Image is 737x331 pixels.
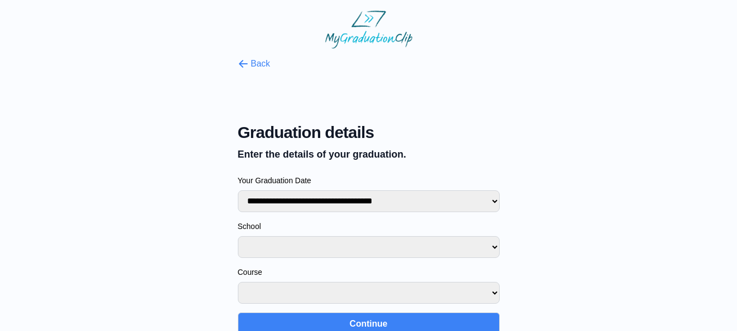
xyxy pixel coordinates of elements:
button: Back [238,57,271,70]
img: MyGraduationClip [325,10,412,49]
label: School [238,221,500,232]
p: Enter the details of your graduation. [238,147,500,162]
span: Graduation details [238,123,500,142]
label: Course [238,267,500,278]
label: Your Graduation Date [238,175,500,186]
